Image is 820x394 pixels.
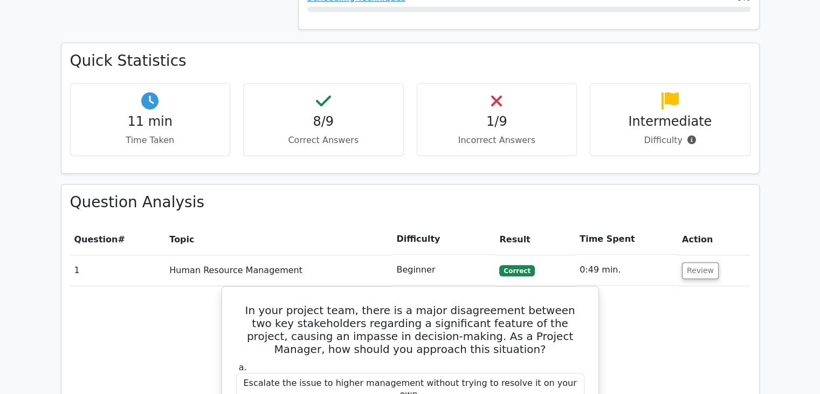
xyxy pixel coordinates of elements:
[165,224,392,255] th: Topic
[682,262,719,279] button: Review
[599,114,741,130] h4: Intermediate
[252,114,395,130] h4: 8/9
[70,224,166,255] th: #
[499,265,534,276] span: Correct
[70,52,750,70] h3: Quick Statistics
[79,134,222,147] p: Time Taken
[678,224,750,255] th: Action
[165,255,392,286] td: Human Resource Management
[575,255,678,286] td: 0:49 min.
[426,134,568,147] p: Incorrect Answers
[392,224,495,255] th: Difficulty
[70,255,166,286] td: 1
[235,304,585,356] h5: In your project team, there is a major disagreement between two key stakeholders regarding a sign...
[74,234,118,244] span: Question
[575,224,678,255] th: Time Spent
[70,193,750,212] h3: Question Analysis
[426,114,568,130] h4: 1/9
[252,134,395,147] p: Correct Answers
[392,255,495,286] td: Beginner
[79,114,222,130] h4: 11 min
[599,134,741,147] p: Difficulty
[495,224,575,255] th: Result
[239,362,247,372] span: a.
